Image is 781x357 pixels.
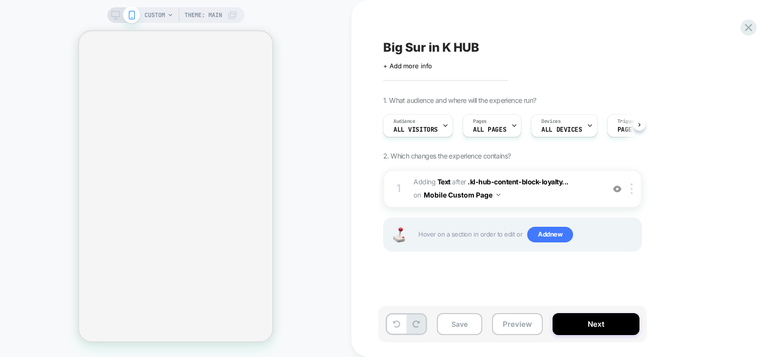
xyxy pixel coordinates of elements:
[424,188,500,202] button: Mobile Custom Page
[553,313,639,335] button: Next
[393,126,438,133] span: All Visitors
[383,96,536,104] span: 1. What audience and where will the experience run?
[492,313,543,335] button: Preview
[389,227,409,242] img: Joystick
[613,185,621,193] img: crossed eye
[541,126,582,133] span: ALL DEVICES
[541,118,560,125] span: Devices
[413,189,421,201] span: on
[383,40,479,55] span: Big Sur in K HUB
[473,126,506,133] span: ALL PAGES
[393,118,415,125] span: Audience
[418,227,636,242] span: Hover on a section in order to edit or
[468,178,569,186] span: .kl-hub-content-block-loyalty...
[617,126,651,133] span: Page Load
[437,178,451,186] b: Text
[394,179,404,198] div: 1
[617,118,637,125] span: Trigger
[527,227,573,242] span: Add new
[437,313,482,335] button: Save
[452,178,466,186] span: AFTER
[631,183,633,194] img: close
[383,62,432,70] span: + Add more info
[496,194,500,196] img: down arrow
[473,118,487,125] span: Pages
[185,7,222,23] span: Theme: MAIN
[383,152,511,160] span: 2. Which changes the experience contains?
[413,178,451,186] span: Adding
[144,7,165,23] span: CUSTOM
